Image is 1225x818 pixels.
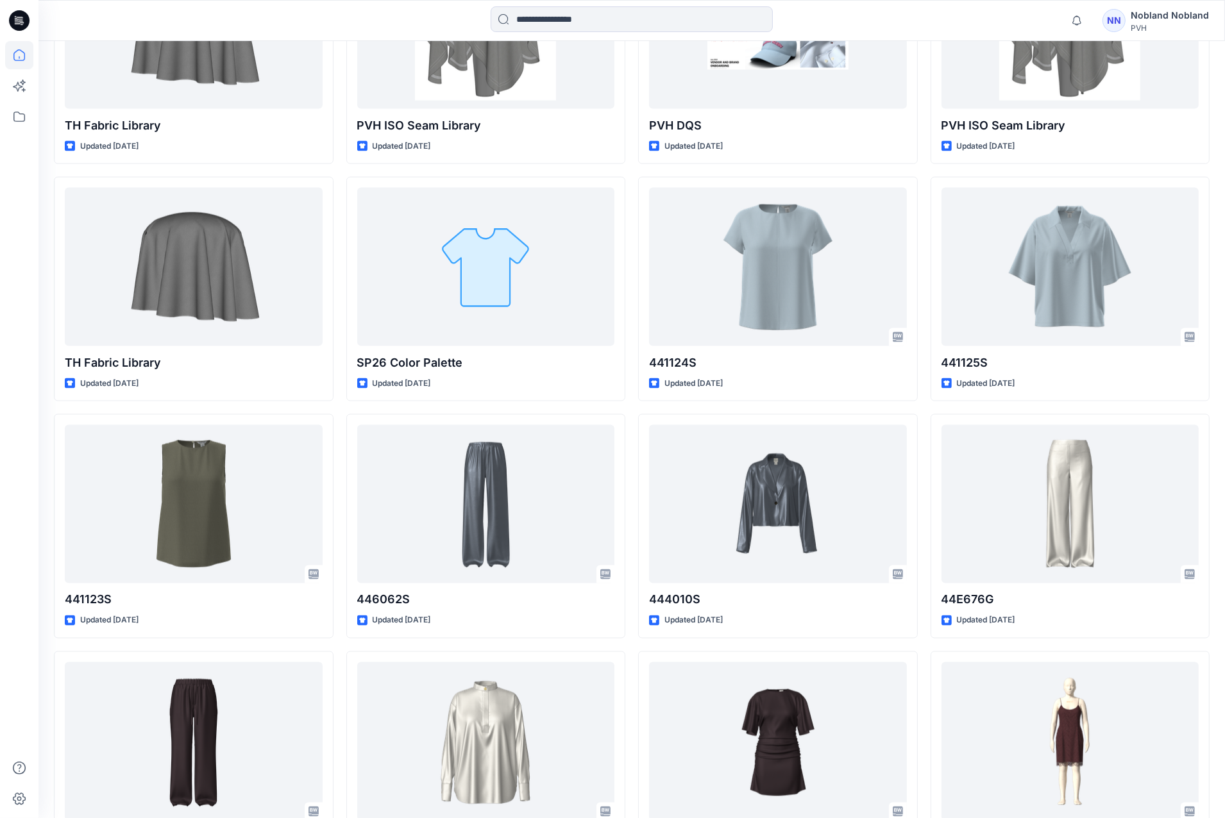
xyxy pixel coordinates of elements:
[65,591,323,609] p: 441123S
[80,140,139,153] p: Updated [DATE]
[649,354,907,372] p: 441124S
[357,354,615,372] p: SP26 Color Palette
[649,188,907,346] a: 441124S
[357,425,615,583] a: 446062S
[942,354,1199,372] p: 441125S
[1102,9,1126,32] div: NN
[957,614,1015,628] p: Updated [DATE]
[65,425,323,583] a: 441123S
[80,377,139,390] p: Updated [DATE]
[957,377,1015,390] p: Updated [DATE]
[357,188,615,346] a: SP26 Color Palette
[373,614,431,628] p: Updated [DATE]
[65,117,323,135] p: TH Fabric Library
[80,614,139,628] p: Updated [DATE]
[942,188,1199,346] a: 441125S
[649,117,907,135] p: PVH DQS
[373,377,431,390] p: Updated [DATE]
[664,140,723,153] p: Updated [DATE]
[1131,23,1209,33] div: PVH
[649,425,907,583] a: 444010S
[649,591,907,609] p: 444010S
[664,614,723,628] p: Updated [DATE]
[942,117,1199,135] p: PVH ISO Seam Library
[1131,8,1209,23] div: Nobland Nobland
[357,117,615,135] p: PVH ISO Seam Library
[65,354,323,372] p: TH Fabric Library
[957,140,1015,153] p: Updated [DATE]
[942,591,1199,609] p: 44E676G
[373,140,431,153] p: Updated [DATE]
[942,425,1199,583] a: 44E676G
[65,188,323,346] a: TH Fabric Library
[664,377,723,390] p: Updated [DATE]
[357,591,615,609] p: 446062S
